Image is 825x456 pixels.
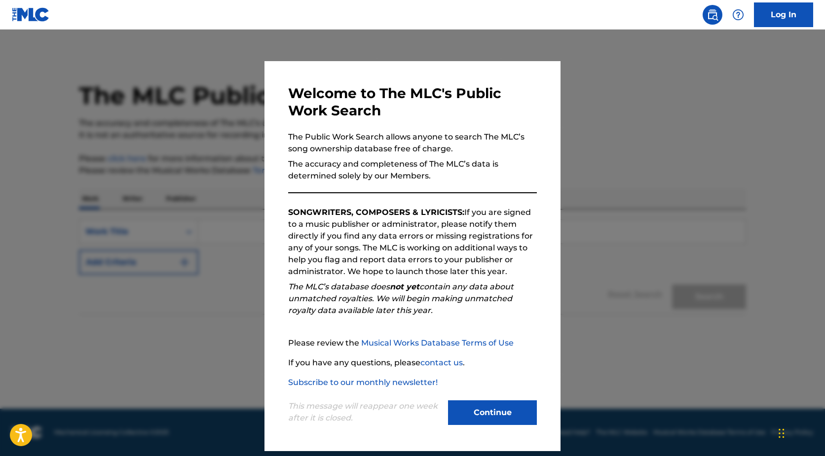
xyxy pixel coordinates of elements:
strong: not yet [390,282,419,291]
a: Musical Works Database Terms of Use [361,338,514,348]
a: Log In [754,2,813,27]
em: The MLC’s database does contain any data about unmatched royalties. We will begin making unmatche... [288,282,514,315]
div: Drag [779,419,785,448]
p: This message will reappear one week after it is closed. [288,400,442,424]
img: search [707,9,718,21]
a: Subscribe to our monthly newsletter! [288,378,438,387]
p: The Public Work Search allows anyone to search The MLC’s song ownership database free of charge. [288,131,537,155]
strong: SONGWRITERS, COMPOSERS & LYRICISTS: [288,208,464,217]
img: help [732,9,744,21]
iframe: Chat Widget [776,409,825,456]
p: Please review the [288,337,537,349]
p: If you are signed to a music publisher or administrator, please notify them directly if you find ... [288,207,537,278]
img: MLC Logo [12,7,50,22]
h3: Welcome to The MLC's Public Work Search [288,85,537,119]
div: Help [728,5,748,25]
p: The accuracy and completeness of The MLC’s data is determined solely by our Members. [288,158,537,182]
button: Continue [448,400,537,425]
a: Public Search [703,5,722,25]
a: contact us [420,358,463,367]
p: If you have any questions, please . [288,357,537,369]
